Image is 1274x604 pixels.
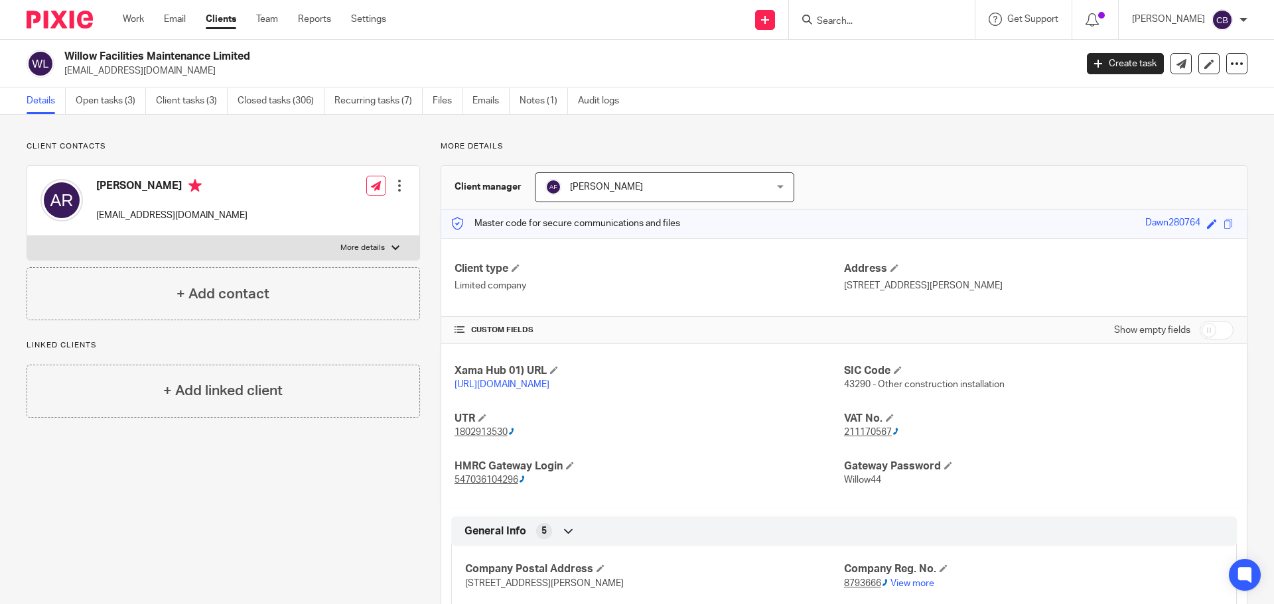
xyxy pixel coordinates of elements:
h4: HMRC Gateway Login [455,459,844,473]
a: [URL][DOMAIN_NAME] [455,380,549,389]
p: [STREET_ADDRESS][PERSON_NAME] [844,279,1234,292]
a: Files [433,88,462,114]
input: Search [815,16,935,28]
label: Show empty fields [1114,324,1190,337]
p: More details [441,141,1247,152]
a: Client tasks (3) [156,88,228,114]
p: More details [340,243,385,253]
h4: Address [844,262,1234,276]
ctcspan: 1802913530 [455,428,508,437]
h4: + Add contact [177,284,269,304]
a: Settings [351,13,386,26]
h4: VAT No. [844,412,1234,426]
p: Master code for secure communications and files [451,217,680,230]
img: svg%3E [1212,9,1233,30]
ctc: Call 1802913530 with Linkus Desktop Client [455,428,515,437]
h4: Company Reg. No. [844,562,1223,576]
ctcspan: 211170567 [844,428,892,437]
p: Linked clients [27,340,420,351]
span: 5 [541,524,547,538]
a: Closed tasks (306) [238,88,324,114]
h4: [PERSON_NAME] [96,179,248,196]
ctcspan: 8793666 [844,579,881,588]
span: Willow44 [844,475,881,485]
img: svg%3E [40,179,83,221]
img: Pixie [27,11,93,29]
p: Limited company [455,279,844,292]
a: Notes (1) [520,88,568,114]
a: Details [27,88,66,114]
h4: Client type [455,262,844,276]
a: Reports [298,13,331,26]
a: Create task [1087,53,1164,74]
h4: SIC Code [844,364,1234,378]
ctc: Call 8793666 with Linkus Desktop Client [844,579,888,588]
a: Audit logs [578,88,629,114]
a: Work [123,13,144,26]
div: Dawn280764 [1145,216,1200,231]
a: View more [890,579,934,588]
h4: Xama Hub 01) URL [455,364,844,378]
a: Open tasks (3) [76,88,146,114]
span: General Info [464,524,526,538]
img: svg%3E [27,50,54,78]
span: 43290 - Other construction installation [844,380,1005,389]
p: [PERSON_NAME] [1132,13,1205,26]
a: Recurring tasks (7) [334,88,423,114]
ctc: Call 211170567 with Linkus Desktop Client [844,428,899,437]
h4: + Add linked client [163,381,283,401]
p: [EMAIL_ADDRESS][DOMAIN_NAME] [96,209,248,222]
h4: Company Postal Address [465,562,844,576]
p: Client contacts [27,141,420,152]
h2: Willow Facilities Maintenance Limited [64,50,867,64]
ctc: Call 547036104296 with Linkus Desktop Client [455,475,526,485]
h3: Client manager [455,180,522,194]
a: Emails [472,88,510,114]
p: [EMAIL_ADDRESS][DOMAIN_NAME] [64,64,1067,78]
ctcspan: 547036104296 [455,475,518,485]
span: [STREET_ADDRESS][PERSON_NAME] [465,579,624,588]
h4: CUSTOM FIELDS [455,325,844,335]
a: Email [164,13,186,26]
i: Primary [188,179,202,192]
span: Get Support [1007,15,1058,24]
img: svg%3E [545,179,561,195]
a: Clients [206,13,236,26]
h4: Gateway Password [844,459,1234,473]
h4: UTR [455,412,844,426]
span: [PERSON_NAME] [570,182,643,192]
a: Team [256,13,278,26]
